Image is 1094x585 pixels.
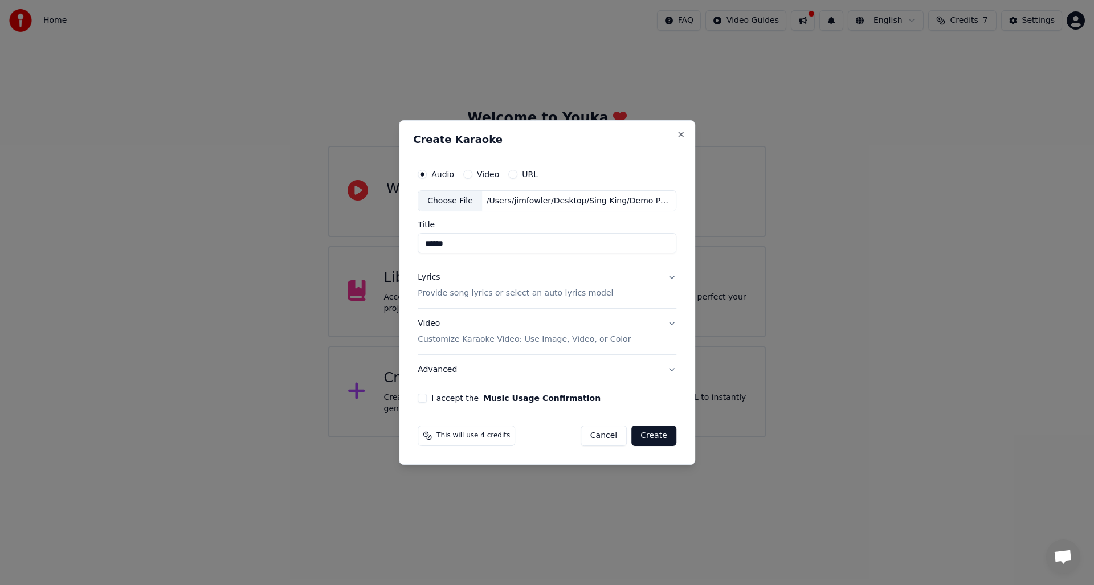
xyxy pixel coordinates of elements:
[418,221,676,229] label: Title
[418,309,676,355] button: VideoCustomize Karaoke Video: Use Image, Video, or Color
[418,288,613,300] p: Provide song lyrics or select an auto lyrics model
[482,195,676,207] div: /Users/jimfowler/Desktop/Sing King/Demo Projects/[PERSON_NAME]/909123_Toxic/909123_CMP.wav
[436,431,510,440] span: This will use 4 credits
[581,426,627,446] button: Cancel
[413,134,681,145] h2: Create Karaoke
[418,355,676,384] button: Advanced
[418,318,631,346] div: Video
[483,394,601,402] button: I accept the
[418,263,676,309] button: LyricsProvide song lyrics or select an auto lyrics model
[418,272,440,284] div: Lyrics
[631,426,676,446] button: Create
[477,170,499,178] label: Video
[431,170,454,178] label: Audio
[418,191,482,211] div: Choose File
[522,170,538,178] label: URL
[418,334,631,345] p: Customize Karaoke Video: Use Image, Video, or Color
[431,394,601,402] label: I accept the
